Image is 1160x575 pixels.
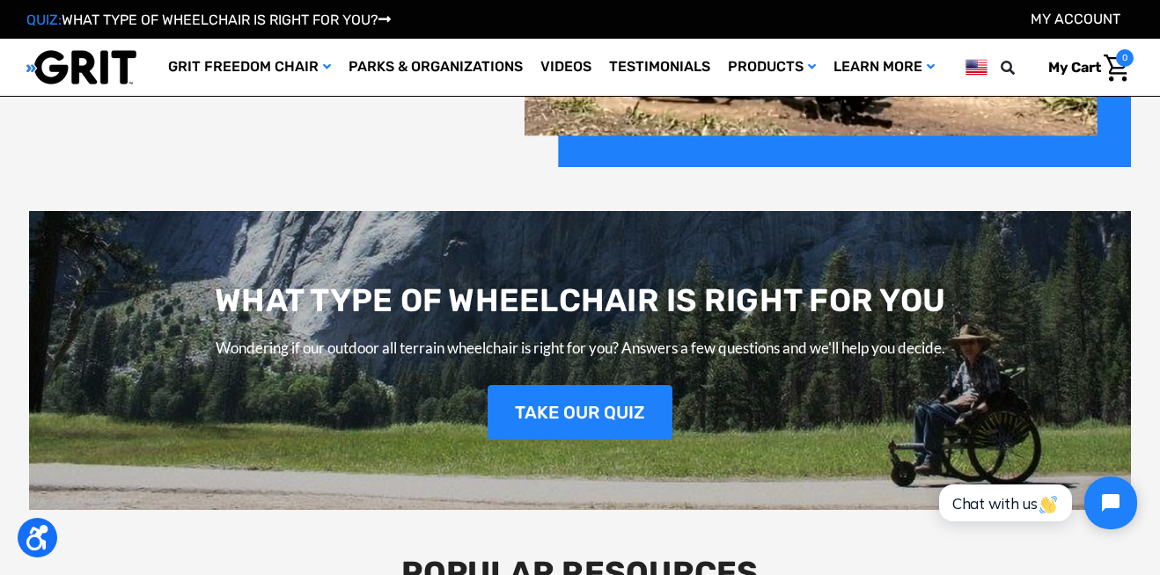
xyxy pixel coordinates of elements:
[29,337,1131,360] p: Wondering if our outdoor all terrain wheelchair is right for you? Answers a few questions and we'...
[26,49,136,85] img: GRIT All-Terrain Wheelchair and Mobility Equipment
[1104,55,1129,82] img: Cart
[920,462,1152,544] iframe: Tidio Chat
[600,39,719,96] a: Testimonials
[825,39,943,96] a: Learn More
[1009,49,1035,86] input: Search
[719,39,825,96] a: Products
[159,39,340,96] a: GRIT Freedom Chair
[29,281,1131,319] h2: WHAT TYPE OF WHEELCHAIR IS RIGHT FOR YOU
[26,11,62,28] span: QUIZ:
[340,39,532,96] a: Parks & Organizations
[26,11,391,28] a: QUIZ:WHAT TYPE OF WHEELCHAIR IS RIGHT FOR YOU?
[965,56,987,78] img: us.png
[532,39,600,96] a: Videos
[1031,11,1120,27] a: Account
[249,72,344,89] span: Phone Number
[488,385,672,440] a: TAKE OUR QUIZ
[1116,49,1134,67] span: 0
[1035,49,1134,86] a: Cart with 0 items
[1048,59,1101,76] span: My Cart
